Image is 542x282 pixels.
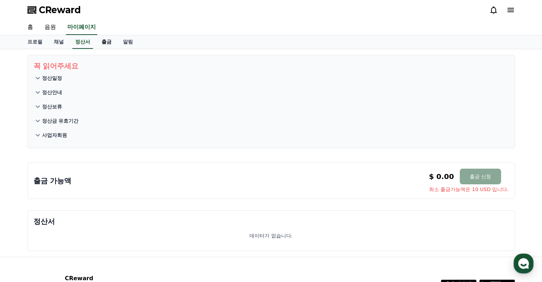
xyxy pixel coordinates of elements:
[33,85,509,99] button: 정산안내
[117,35,139,49] a: 알림
[429,171,454,181] p: $ 0.00
[42,117,79,124] p: 정산금 유효기간
[33,61,509,71] p: 꼭 읽어주세요
[42,75,62,82] p: 정산일정
[47,223,92,241] a: 대화
[110,234,119,239] span: 설정
[42,89,62,96] p: 정산안내
[33,71,509,85] button: 정산일정
[33,114,509,128] button: 정산금 유효기간
[42,132,67,139] p: 사업자회원
[22,234,27,239] span: 홈
[33,176,72,186] p: 출금 가능액
[39,20,62,35] a: 음원
[96,35,117,49] a: 출금
[66,20,97,35] a: 마이페이지
[39,4,81,16] span: CReward
[460,169,501,184] button: 출금 신청
[22,35,48,49] a: 프로필
[429,186,509,193] span: 최소 출금가능액은 10 USD 입니다.
[42,103,62,110] p: 정산보류
[249,232,293,239] p: 데이터가 없습니다.
[33,128,509,142] button: 사업자회원
[27,4,81,16] a: CReward
[33,216,509,226] p: 정산서
[22,20,39,35] a: 홈
[48,35,69,49] a: 채널
[72,35,93,49] a: 정산서
[2,223,47,241] a: 홈
[92,223,137,241] a: 설정
[33,99,509,114] button: 정산보류
[65,234,74,240] span: 대화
